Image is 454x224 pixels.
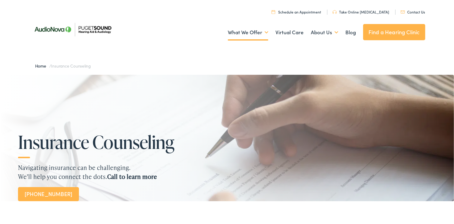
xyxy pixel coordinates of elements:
[18,187,79,201] a: [PHONE_NUMBER]
[332,10,337,14] img: utility icon
[107,172,157,181] strong: Call to learn more
[35,63,91,69] span: /
[228,21,268,44] a: What We Offer
[272,10,275,14] img: utility icon
[18,163,436,181] p: Navigating insurance can be challenging. We’ll help you connect the dots.
[401,11,405,14] img: utility icon
[18,132,186,152] h1: Insurance Counseling
[275,21,304,44] a: Virtual Care
[345,21,356,44] a: Blog
[272,9,321,14] a: Schedule an Appointment
[311,21,338,44] a: About Us
[51,63,91,69] span: Insurance Counseling
[363,24,425,40] a: Find a Hearing Clinic
[332,9,389,14] a: Take Online [MEDICAL_DATA]
[35,63,49,69] a: Home
[401,9,425,14] a: Contact Us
